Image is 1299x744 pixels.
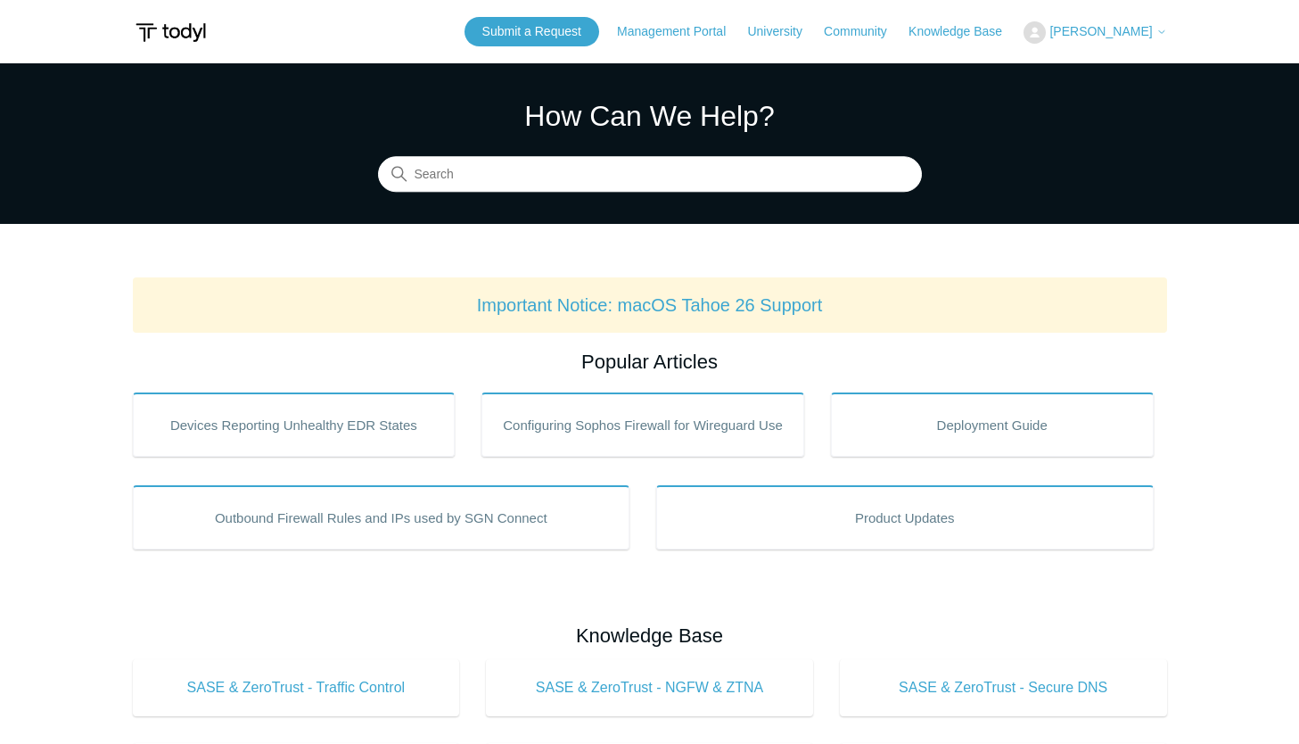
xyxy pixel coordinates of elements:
[867,677,1140,699] span: SASE & ZeroTrust - Secure DNS
[160,677,433,699] span: SASE & ZeroTrust - Traffic Control
[477,295,823,315] a: Important Notice: macOS Tahoe 26 Support
[133,393,456,457] a: Devices Reporting Unhealthy EDR States
[481,393,804,457] a: Configuring Sophos Firewall for Wireguard Use
[378,95,922,137] h1: How Can We Help?
[133,16,209,49] img: Todyl Support Center Help Center home page
[513,677,786,699] span: SASE & ZeroTrust - NGFW & ZTNA
[656,485,1154,550] a: Product Updates
[133,485,630,550] a: Outbound Firewall Rules and IPs used by SGN Connect
[465,17,599,46] a: Submit a Request
[378,157,922,193] input: Search
[617,22,744,41] a: Management Portal
[133,621,1167,650] h2: Knowledge Base
[133,659,460,716] a: SASE & ZeroTrust - Traffic Control
[133,347,1167,376] h2: Popular Articles
[747,22,819,41] a: University
[840,659,1167,716] a: SASE & ZeroTrust - Secure DNS
[908,22,1020,41] a: Knowledge Base
[1024,21,1166,44] button: [PERSON_NAME]
[1049,24,1152,38] span: [PERSON_NAME]
[486,659,813,716] a: SASE & ZeroTrust - NGFW & ZTNA
[824,22,905,41] a: Community
[831,393,1154,457] a: Deployment Guide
